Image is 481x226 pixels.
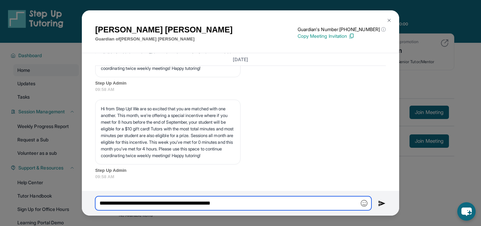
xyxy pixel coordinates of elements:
p: Copy Meeting Invitation [298,33,386,39]
p: Hi from Step Up! We are so excited that you are matched with one another. This month, we’re offer... [101,105,235,159]
p: Guardian's Number: [PHONE_NUMBER] [298,26,386,33]
img: Send icon [378,200,386,208]
img: Close Icon [386,18,392,23]
span: Step Up Admin [95,167,386,174]
p: Guardian of [PERSON_NAME] [PERSON_NAME] [95,36,232,42]
span: ⓘ [381,26,386,33]
h1: [PERSON_NAME] [PERSON_NAME] [95,24,232,36]
button: chat-button [457,202,476,221]
span: 09:58 AM [95,174,386,180]
img: Copy Icon [348,33,354,39]
img: Emoji [361,200,367,207]
h3: [DATE] [95,56,386,63]
span: Step Up Admin [95,80,386,87]
span: 09:58 AM [95,86,386,93]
